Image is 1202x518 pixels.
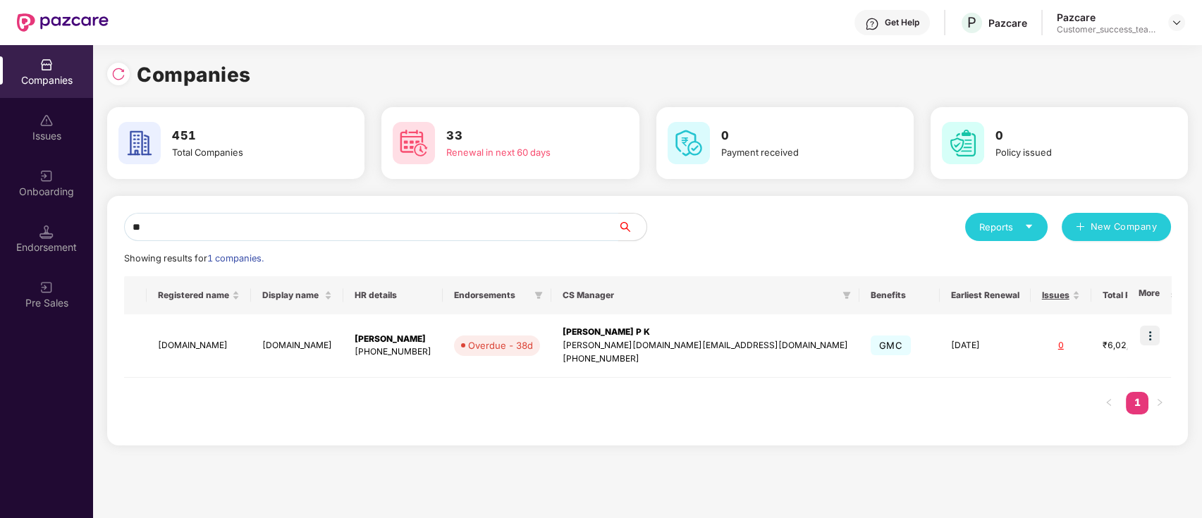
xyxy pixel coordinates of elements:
[940,276,1031,314] th: Earliest Renewal
[446,127,599,145] h3: 33
[111,67,125,81] img: svg+xml;base64,PHN2ZyBpZD0iUmVsb2FkLTMyeDMyIiB4bWxucz0iaHR0cDovL3d3dy53My5vcmcvMjAwMC9zdmciIHdpZH...
[1127,276,1171,314] th: More
[940,314,1031,378] td: [DATE]
[39,58,54,72] img: svg+xml;base64,PHN2ZyBpZD0iQ29tcGFuaWVzIiB4bWxucz0iaHR0cDovL3d3dy53My5vcmcvMjAwMC9zdmciIHdpZHRoPS...
[1126,392,1148,414] li: 1
[1171,17,1182,28] img: svg+xml;base64,PHN2ZyBpZD0iRHJvcGRvd24tMzJ4MzIiIHhtbG5zPSJodHRwOi8vd3d3LnczLm9yZy8yMDAwL3N2ZyIgd2...
[1042,339,1080,352] div: 0
[262,290,321,301] span: Display name
[563,352,848,366] div: [PHONE_NUMBER]
[1148,392,1171,414] button: right
[39,113,54,128] img: svg+xml;base64,PHN2ZyBpZD0iSXNzdWVzX2Rpc2FibGVkIiB4bWxucz0iaHR0cDovL3d3dy53My5vcmcvMjAwMC9zdmciIH...
[137,59,251,90] h1: Companies
[618,221,646,233] span: search
[172,127,325,145] h3: 451
[865,17,879,31] img: svg+xml;base64,PHN2ZyBpZD0iSGVscC0zMngzMiIgeG1sbnM9Imh0dHA6Ly93d3cudzMub3JnLzIwMDAvc3ZnIiB3aWR0aD...
[967,14,976,31] span: P
[840,287,854,304] span: filter
[1031,276,1091,314] th: Issues
[618,213,647,241] button: search
[1148,392,1171,414] li: Next Page
[39,169,54,183] img: svg+xml;base64,PHN2ZyB3aWR0aD0iMjAiIGhlaWdodD0iMjAiIHZpZXdCb3g9IjAgMCAyMCAyMCIgZmlsbD0ibm9uZSIgeG...
[1042,290,1069,301] span: Issues
[1076,222,1085,233] span: plus
[251,276,343,314] th: Display name
[871,335,911,355] span: GMC
[1057,11,1155,24] div: Pazcare
[988,16,1027,30] div: Pazcare
[207,253,264,264] span: 1 companies.
[1105,398,1113,407] span: left
[1126,392,1148,413] a: 1
[118,122,161,164] img: svg+xml;base64,PHN2ZyB4bWxucz0iaHR0cDovL3d3dy53My5vcmcvMjAwMC9zdmciIHdpZHRoPSI2MCIgaGVpZ2h0PSI2MC...
[355,345,431,359] div: [PHONE_NUMBER]
[251,314,343,378] td: [DOMAIN_NAME]
[468,338,533,352] div: Overdue - 38d
[1140,326,1160,345] img: icon
[532,287,546,304] span: filter
[454,290,529,301] span: Endorsements
[885,17,919,28] div: Get Help
[147,314,251,378] td: [DOMAIN_NAME]
[147,276,251,314] th: Registered name
[563,326,848,339] div: [PERSON_NAME] P K
[995,145,1148,159] div: Policy issued
[1103,339,1173,352] div: ₹6,02,058.42
[393,122,435,164] img: svg+xml;base64,PHN2ZyB4bWxucz0iaHR0cDovL3d3dy53My5vcmcvMjAwMC9zdmciIHdpZHRoPSI2MCIgaGVpZ2h0PSI2MC...
[842,291,851,300] span: filter
[563,339,848,352] div: [PERSON_NAME][DOMAIN_NAME][EMAIL_ADDRESS][DOMAIN_NAME]
[1062,213,1171,241] button: plusNew Company
[158,290,229,301] span: Registered name
[1024,222,1034,231] span: caret-down
[17,13,109,32] img: New Pazcare Logo
[721,127,874,145] h3: 0
[859,276,940,314] th: Benefits
[1091,276,1184,314] th: Total Premium
[343,276,443,314] th: HR details
[355,333,431,346] div: [PERSON_NAME]
[1098,392,1120,414] li: Previous Page
[995,127,1148,145] h3: 0
[534,291,543,300] span: filter
[979,220,1034,234] div: Reports
[721,145,874,159] div: Payment received
[1155,398,1164,407] span: right
[39,225,54,239] img: svg+xml;base64,PHN2ZyB3aWR0aD0iMTQuNSIgaGVpZ2h0PSIxNC41IiB2aWV3Qm94PSIwIDAgMTYgMTYiIGZpbGw9Im5vbm...
[172,145,325,159] div: Total Companies
[1098,392,1120,414] button: left
[1091,220,1158,234] span: New Company
[446,145,599,159] div: Renewal in next 60 days
[1103,290,1163,301] span: Total Premium
[668,122,710,164] img: svg+xml;base64,PHN2ZyB4bWxucz0iaHR0cDovL3d3dy53My5vcmcvMjAwMC9zdmciIHdpZHRoPSI2MCIgaGVpZ2h0PSI2MC...
[1057,24,1155,35] div: Customer_success_team_lead
[39,280,54,295] img: svg+xml;base64,PHN2ZyB3aWR0aD0iMjAiIGhlaWdodD0iMjAiIHZpZXdCb3g9IjAgMCAyMCAyMCIgZmlsbD0ibm9uZSIgeG...
[124,253,264,264] span: Showing results for
[563,290,837,301] span: CS Manager
[942,122,984,164] img: svg+xml;base64,PHN2ZyB4bWxucz0iaHR0cDovL3d3dy53My5vcmcvMjAwMC9zdmciIHdpZHRoPSI2MCIgaGVpZ2h0PSI2MC...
